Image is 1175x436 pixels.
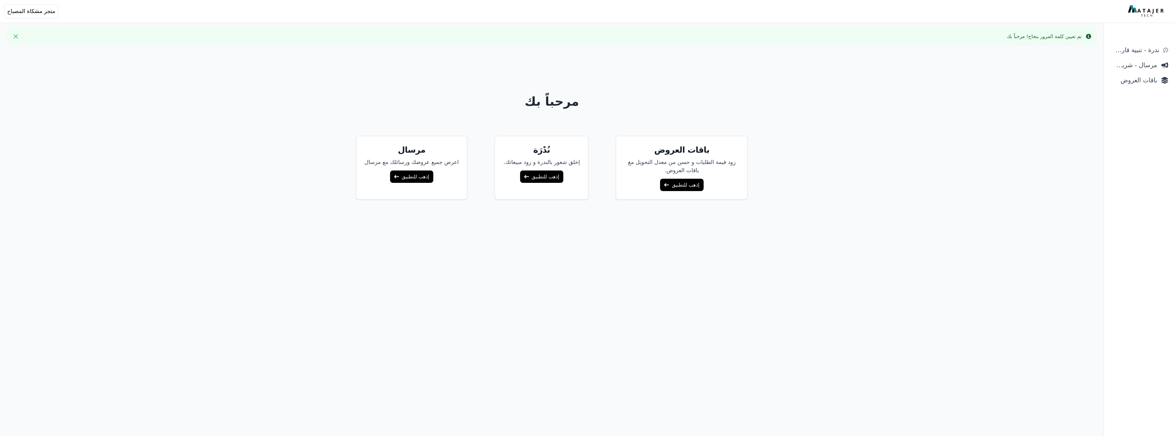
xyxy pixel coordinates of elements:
p: إخلق شعور بالندرة و زود مبيعاتك. [503,158,580,166]
h1: مرحباً بك [289,95,815,108]
div: تم تعيين كلمة المرور بنجاح! مرحباً بك [1007,33,1082,40]
span: ندرة - تنبية قارب علي النفاذ [1111,45,1159,55]
button: متجر مشكاة المصباح [4,4,58,19]
a: إذهب للتطبيق [520,170,563,183]
span: باقات العروض [1111,75,1157,85]
p: اعرض جميع عروضك ورسائلك مع مرسال [365,158,459,166]
button: Close [10,31,21,42]
span: متجر مشكاة المصباح [7,7,55,15]
img: MatajerTech Logo [1128,5,1165,17]
h5: مرسال [365,144,459,155]
span: مرسال - شريط دعاية [1111,60,1157,70]
h5: باقات العروض [624,144,739,155]
p: زود قيمة الطلبات و حسن من معدل التحويل مغ باقات العروض. [624,158,739,175]
h5: نُدْرَة [503,144,580,155]
a: إذهب للتطبيق [660,179,703,191]
a: إذهب للتطبيق [390,170,433,183]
